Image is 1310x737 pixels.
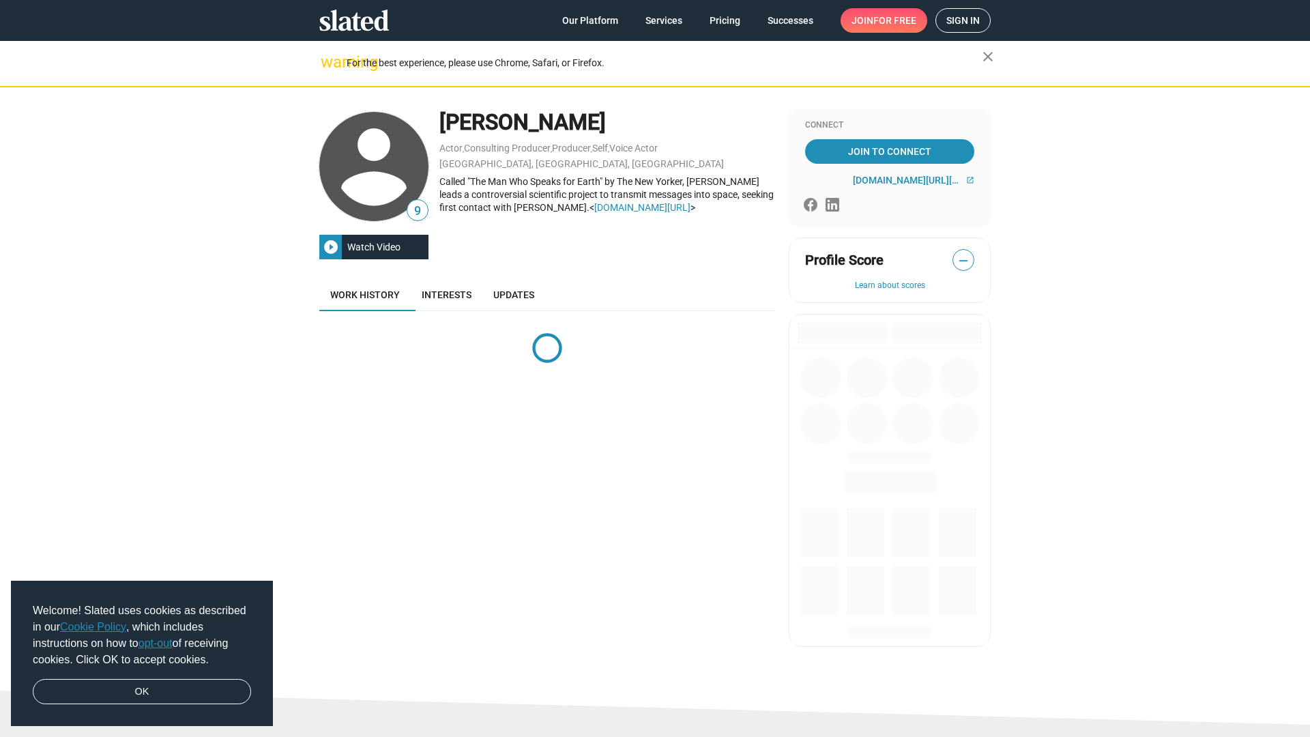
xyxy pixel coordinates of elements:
[635,8,693,33] a: Services
[591,145,592,153] span: ,
[552,143,591,154] a: Producer
[645,8,682,33] span: Services
[439,108,775,137] div: [PERSON_NAME]
[853,175,964,186] span: [DOMAIN_NAME][URL][PERSON_NAME]
[805,280,974,291] button: Learn about scores
[422,289,471,300] span: Interests
[805,251,884,270] span: Profile Score
[757,8,824,33] a: Successes
[853,175,974,186] a: [DOMAIN_NAME][URL][PERSON_NAME]
[319,235,428,259] button: Watch Video
[347,54,982,72] div: For the best experience, please use Chrome, Safari, or Firefox.
[407,202,428,220] span: 9
[439,175,775,214] div: Called "The Man Who Speaks for Earth" by The New Yorker, [PERSON_NAME] leads a controversial scie...
[594,202,690,213] a: [DOMAIN_NAME][URL]
[805,139,974,164] a: Join To Connect
[710,8,740,33] span: Pricing
[851,8,916,33] span: Join
[464,143,551,154] a: Consulting Producer
[330,289,400,300] span: Work history
[319,278,411,311] a: Work history
[439,158,724,169] a: [GEOGRAPHIC_DATA], [GEOGRAPHIC_DATA], [GEOGRAPHIC_DATA]
[873,8,916,33] span: for free
[966,176,974,184] mat-icon: open_in_new
[33,679,251,705] a: dismiss cookie message
[808,139,972,164] span: Join To Connect
[953,252,974,270] span: —
[805,120,974,131] div: Connect
[699,8,751,33] a: Pricing
[841,8,927,33] a: Joinfor free
[33,603,251,668] span: Welcome! Slated uses cookies as described in our , which includes instructions on how to of recei...
[11,581,273,727] div: cookieconsent
[562,8,618,33] span: Our Platform
[608,145,609,153] span: ,
[551,145,552,153] span: ,
[139,637,173,649] a: opt-out
[323,239,339,255] mat-icon: play_circle_filled
[551,8,629,33] a: Our Platform
[946,9,980,32] span: Sign in
[463,145,464,153] span: ,
[411,278,482,311] a: Interests
[482,278,545,311] a: Updates
[439,143,463,154] a: Actor
[935,8,991,33] a: Sign in
[321,54,337,70] mat-icon: warning
[60,621,126,633] a: Cookie Policy
[980,48,996,65] mat-icon: close
[342,235,406,259] div: Watch Video
[609,143,658,154] a: Voice Actor
[493,289,534,300] span: Updates
[592,143,608,154] a: Self
[768,8,813,33] span: Successes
